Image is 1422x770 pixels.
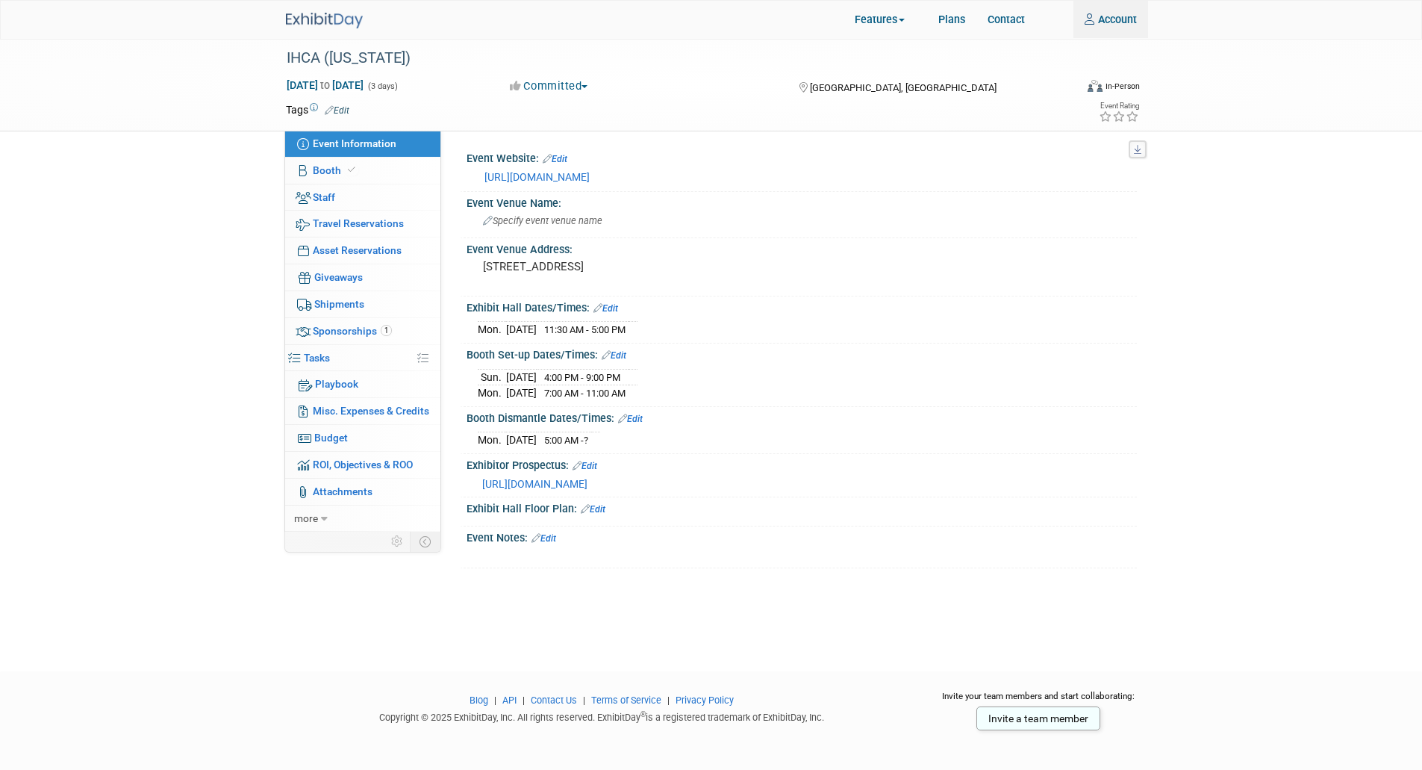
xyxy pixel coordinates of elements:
[325,105,349,116] a: Edit
[482,478,587,490] a: [URL][DOMAIN_NAME]
[506,385,537,401] td: [DATE]
[281,45,1067,72] div: IHCA ([US_STATE])
[664,695,673,706] span: |
[506,432,537,448] td: [DATE]
[410,532,440,551] td: Toggle Event Tabs
[531,533,556,544] a: Edit
[618,414,643,424] a: Edit
[384,532,411,551] td: Personalize Event Tab Strip
[313,244,402,256] span: Asset Reservations
[470,695,488,706] a: Blog
[593,303,618,314] a: Edit
[478,369,506,385] td: Sun.
[286,13,363,28] img: ExhibitDay
[313,405,429,417] span: Misc. Expenses & Credits
[285,479,440,505] a: Attachments
[490,695,500,706] span: |
[285,184,440,211] a: Staff
[1088,80,1103,92] img: Format-Inperson.png
[285,158,440,184] a: Booth
[581,504,605,515] a: Edit
[313,191,335,203] span: Staff
[976,707,1100,730] a: Invite a team member
[313,485,372,497] span: Attachments
[286,707,919,724] div: Copyright © 2025 ExhibitDay, Inc. All rights reserved. ExhibitDay is a registered trademark of Ex...
[478,322,506,338] td: Mon.
[314,432,348,444] span: Budget
[313,459,413,471] span: ROI, Objectives & ROO
[544,324,626,335] span: 11:30 AM - 5:00 PM
[543,154,567,164] a: Edit
[1017,78,1141,100] div: Event Format
[467,527,1137,546] div: Event Notes:
[315,378,358,390] span: Playbook
[1073,1,1148,38] a: Account
[676,695,734,706] a: Privacy Policy
[573,461,597,471] a: Edit
[381,325,392,336] span: 1
[544,388,626,399] span: 7:00 AM - 11:00 AM
[467,147,1137,167] div: Event Website:
[506,322,537,338] td: [DATE]
[314,271,363,283] span: Giveaways
[286,102,349,117] td: Tags
[584,435,588,446] span: ?
[519,695,528,706] span: |
[579,695,589,706] span: |
[348,166,355,174] i: Booth reservation complete
[544,435,588,446] span: 5:00 AM -
[1099,102,1139,110] div: Event Rating
[1105,81,1140,92] div: In-Person
[467,407,1137,426] div: Booth Dismantle Dates/Times:
[285,237,440,264] a: Asset Reservations
[313,325,392,337] span: Sponsorships
[285,452,440,478] a: ROI, Objectives & ROO
[927,1,976,38] a: Plans
[640,710,646,718] sup: ®
[285,318,440,344] a: Sponsorships1
[294,512,318,524] span: more
[467,497,1137,517] div: Exhibit Hall Floor Plan:
[483,215,602,226] span: Specify event venue name
[286,78,364,92] span: [DATE] [DATE]
[810,82,997,93] span: [GEOGRAPHIC_DATA], [GEOGRAPHIC_DATA]
[505,78,593,94] button: Committed
[467,296,1137,316] div: Exhibit Hall Dates/Times:
[313,217,404,229] span: Travel Reservations
[285,425,440,451] a: Budget
[506,369,537,385] td: [DATE]
[478,385,506,401] td: Mon.
[285,291,440,317] a: Shipments
[285,211,440,237] a: Travel Reservations
[976,1,1036,38] a: Contact
[941,690,1137,712] div: Invite your team members and start collaborating:
[285,345,440,371] a: Tasks
[313,137,396,149] span: Event Information
[843,2,927,39] a: Features
[531,695,577,706] a: Contact Us
[544,372,620,383] span: 4:00 PM - 9:00 PM
[285,131,440,157] a: Event Information
[314,298,364,310] span: Shipments
[591,695,661,706] a: Terms of Service
[478,432,506,448] td: Mon.
[467,238,1137,257] div: Event Venue Address:
[467,192,1137,211] div: Event Venue Name:
[285,506,440,532] a: more
[285,371,440,397] a: Playbook
[285,398,440,424] a: Misc. Expenses & Credits
[367,81,398,91] span: (3 days)
[483,260,729,273] pre: [STREET_ADDRESS]
[318,79,332,91] span: to
[467,454,1137,474] div: Exhibitor Prospectus:
[467,344,1137,363] div: Booth Set-up Dates/Times:
[502,695,517,706] a: API
[304,352,330,364] span: Tasks
[602,350,626,361] a: Edit
[285,264,440,291] a: Giveaways
[313,164,358,176] span: Booth
[484,171,590,183] a: [URL][DOMAIN_NAME]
